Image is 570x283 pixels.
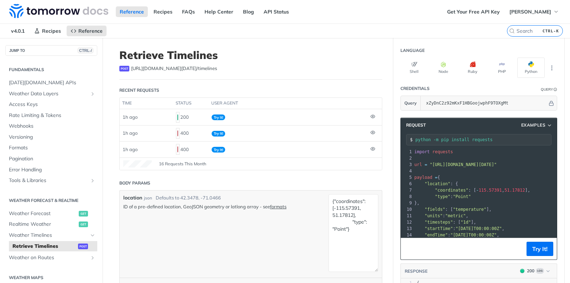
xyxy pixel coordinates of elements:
a: Error Handling [5,165,97,175]
a: Weather on RoutesShow subpages for Weather on Routes [5,252,97,263]
span: Request [403,122,426,128]
canvas: Line Graph [123,160,152,167]
span: 400 [177,130,178,136]
div: Recent Requests [119,87,159,94]
a: Retrieve Timelinespost [9,241,97,252]
button: Show subpages for Weather on Routes [90,255,95,261]
span: 115.57391 [479,188,502,193]
button: Copy to clipboard [404,244,414,254]
span: post [78,244,88,249]
span: "[DATE]T00:00:00Z" [456,226,502,231]
a: Reference [67,26,107,36]
div: 14 [401,232,413,238]
span: https://api.tomorrow.io/v4/timelines [131,65,217,72]
a: Versioning [5,132,97,143]
div: 13 [401,225,413,232]
span: Weather Data Layers [9,90,88,97]
span: : { [414,181,458,186]
span: 16 Requests This Month [159,161,206,167]
span: "[URL][DOMAIN_NAME][DATE]" [430,162,497,167]
span: Rate Limiting & Tokens [9,112,95,119]
button: More Languages [546,63,557,73]
div: json [144,195,152,201]
span: CTRL-/ [78,48,93,53]
span: 1h ago [123,114,138,120]
span: "metric" [445,213,466,218]
span: "[DATE]T00:00:00Z" [450,233,497,237]
span: 200 [520,269,524,273]
span: Examples [521,122,546,128]
div: 400 [176,143,206,155]
div: 11 [401,213,413,219]
span: Access Keys [9,101,95,108]
a: Rate Limiting & Tokens [5,110,97,121]
span: Realtime Weather [9,221,77,228]
span: "location" [425,181,450,186]
button: Examples [519,122,555,129]
div: 200 [527,268,534,274]
div: Query [541,87,553,92]
span: get [79,211,88,217]
a: Reference [116,6,148,17]
h2: Fundamentals [5,66,97,73]
svg: Search [509,28,515,34]
div: 6 [401,181,413,187]
div: 4 [401,168,413,174]
a: FAQs [178,6,199,17]
span: : [ , ], [414,188,530,193]
a: Webhooks [5,121,97,132]
div: 8 [401,193,413,200]
span: 400 [177,146,178,152]
div: 200 [176,111,206,123]
div: 12 [401,219,413,225]
span: 1h ago [123,130,138,136]
span: [DATE][DOMAIN_NAME] APIs [9,79,95,86]
span: Reference [78,28,103,34]
span: Recipes [42,28,61,34]
span: : , [414,213,468,218]
span: : [ ], [414,207,492,212]
div: 7 [401,187,413,193]
button: Show subpages for Weather Data Layers [90,91,95,97]
span: Tools & Libraries [9,177,88,184]
span: payload [414,175,432,180]
button: Shell [400,58,428,78]
span: "startTime" [425,226,453,231]
div: Language [400,47,425,54]
i: Information [554,88,557,91]
button: Python [517,58,545,78]
p: ID of a pre-defined location, GeoJSON geometry or latlong array - see [123,203,325,210]
span: Weather Timelines [9,232,88,239]
span: "fields" [425,207,445,212]
span: v4.0.1 [7,26,28,36]
a: API Status [260,6,293,17]
div: 400 [176,127,206,139]
span: Formats [9,144,95,151]
span: "type" [435,194,450,199]
span: Try It! [212,131,225,137]
th: status [173,98,209,109]
h1: Retrieve Timelines [119,49,382,62]
button: RESPONSE [404,268,428,275]
button: JUMP TOCTRL-/ [5,45,97,56]
button: Query [401,96,421,110]
div: 10 [401,206,413,213]
div: Credentials [400,85,430,92]
div: 5 [401,174,413,181]
div: 9 [401,200,413,206]
span: }, [414,201,419,205]
div: Defaults to 42.3478, -71.0466 [156,194,221,202]
span: Query [404,100,417,106]
span: = [425,162,427,167]
span: "endTime" [425,233,448,237]
span: "1d" [461,220,471,225]
a: Access Keys [5,99,97,110]
span: 1h ago [123,146,138,152]
a: Formats [5,143,97,153]
span: 51.17812 [504,188,525,193]
span: = [435,175,437,180]
span: "Point" [453,194,471,199]
a: formats [270,204,286,209]
span: Webhooks [9,123,95,130]
button: Try It! [527,242,553,256]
